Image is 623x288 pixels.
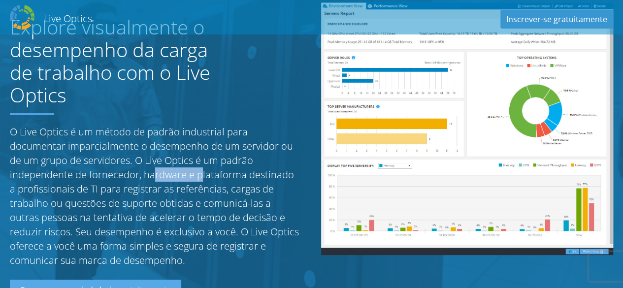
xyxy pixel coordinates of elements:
[44,12,92,25] h2: Live Optics
[500,10,613,29] a: Inscrever-se gratuitamente
[321,2,613,255] img: Server Report
[10,5,34,30] img: Dell Dpack
[10,125,301,267] p: O Live Optics é um método de padrão industrial para documentar imparcialmente o desempenho de um ...
[10,16,231,106] h1: Explore visualmente o desempenho da carga de trabalho com o Live Optics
